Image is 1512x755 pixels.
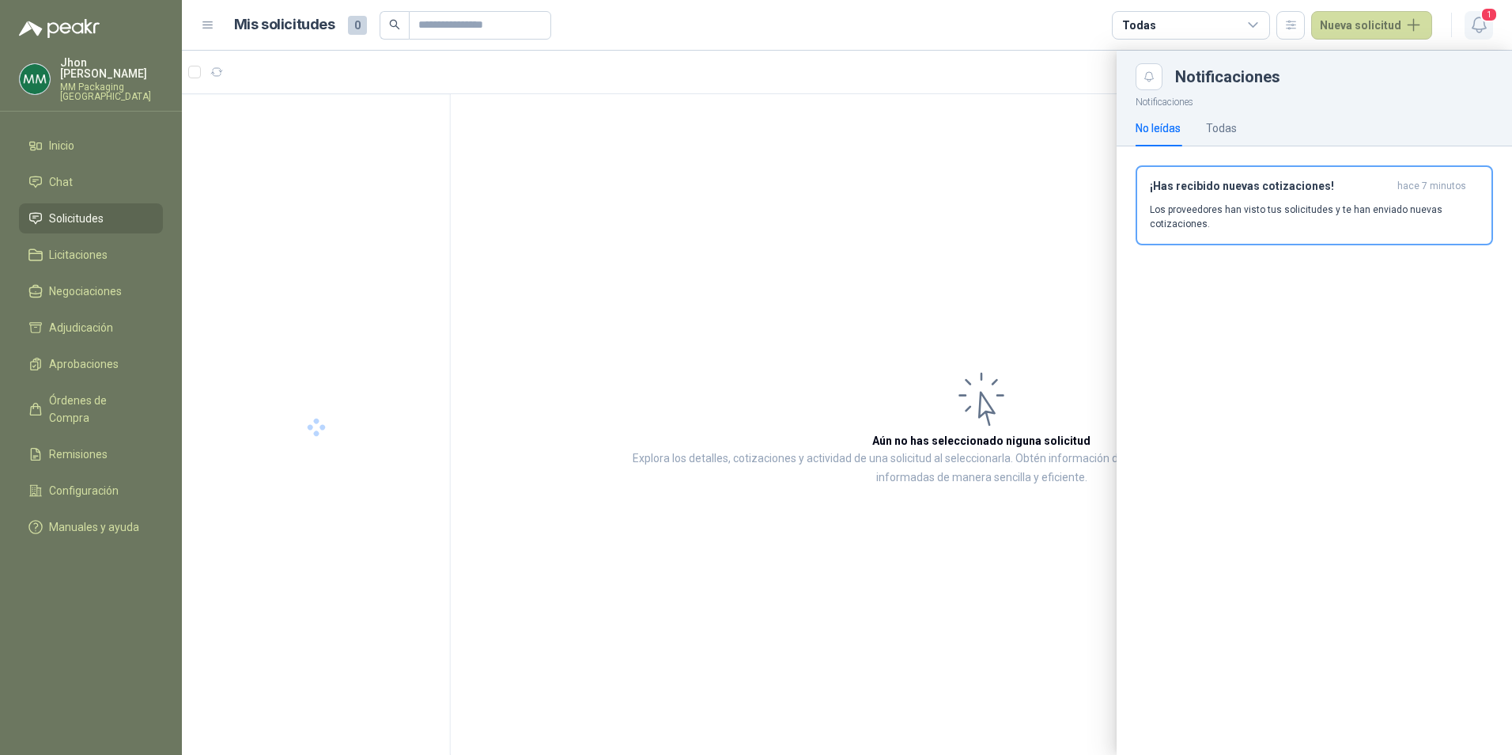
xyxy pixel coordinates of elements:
div: Notificaciones [1175,69,1493,85]
button: Nueva solicitud [1311,11,1432,40]
a: Órdenes de Compra [19,385,163,433]
span: Manuales y ayuda [49,518,139,536]
h3: ¡Has recibido nuevas cotizaciones! [1150,180,1391,193]
span: Órdenes de Compra [49,392,148,427]
span: Configuración [49,482,119,499]
a: Inicio [19,131,163,161]
img: Logo peakr [19,19,100,38]
span: Chat [49,173,73,191]
span: 1 [1480,7,1498,22]
button: 1 [1465,11,1493,40]
span: Solicitudes [49,210,104,227]
button: Close [1136,63,1162,90]
a: Aprobaciones [19,349,163,379]
span: Adjudicación [49,319,113,336]
span: 0 [348,16,367,35]
span: Inicio [49,137,74,154]
a: Licitaciones [19,240,163,270]
a: Manuales y ayuda [19,512,163,542]
span: Aprobaciones [49,355,119,373]
a: Solicitudes [19,203,163,233]
a: Configuración [19,476,163,506]
div: Todas [1122,17,1155,34]
a: Negociaciones [19,276,163,306]
a: Chat [19,167,163,197]
p: MM Packaging [GEOGRAPHIC_DATA] [60,82,163,101]
span: hace 7 minutos [1397,180,1466,193]
span: Negociaciones [49,283,122,300]
button: ¡Has recibido nuevas cotizaciones!hace 7 minutos Los proveedores han visto tus solicitudes y te h... [1136,165,1493,245]
a: Remisiones [19,439,163,469]
p: Notificaciones [1117,90,1512,110]
h1: Mis solicitudes [234,13,335,36]
div: No leídas [1136,120,1181,137]
p: Los proveedores han visto tus solicitudes y te han enviado nuevas cotizaciones. [1150,203,1479,231]
span: Remisiones [49,446,108,463]
div: Todas [1206,120,1237,137]
span: search [389,19,400,30]
a: Adjudicación [19,313,163,343]
img: Company Logo [20,64,50,94]
p: Jhon [PERSON_NAME] [60,57,163,79]
span: Licitaciones [49,246,108,264]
